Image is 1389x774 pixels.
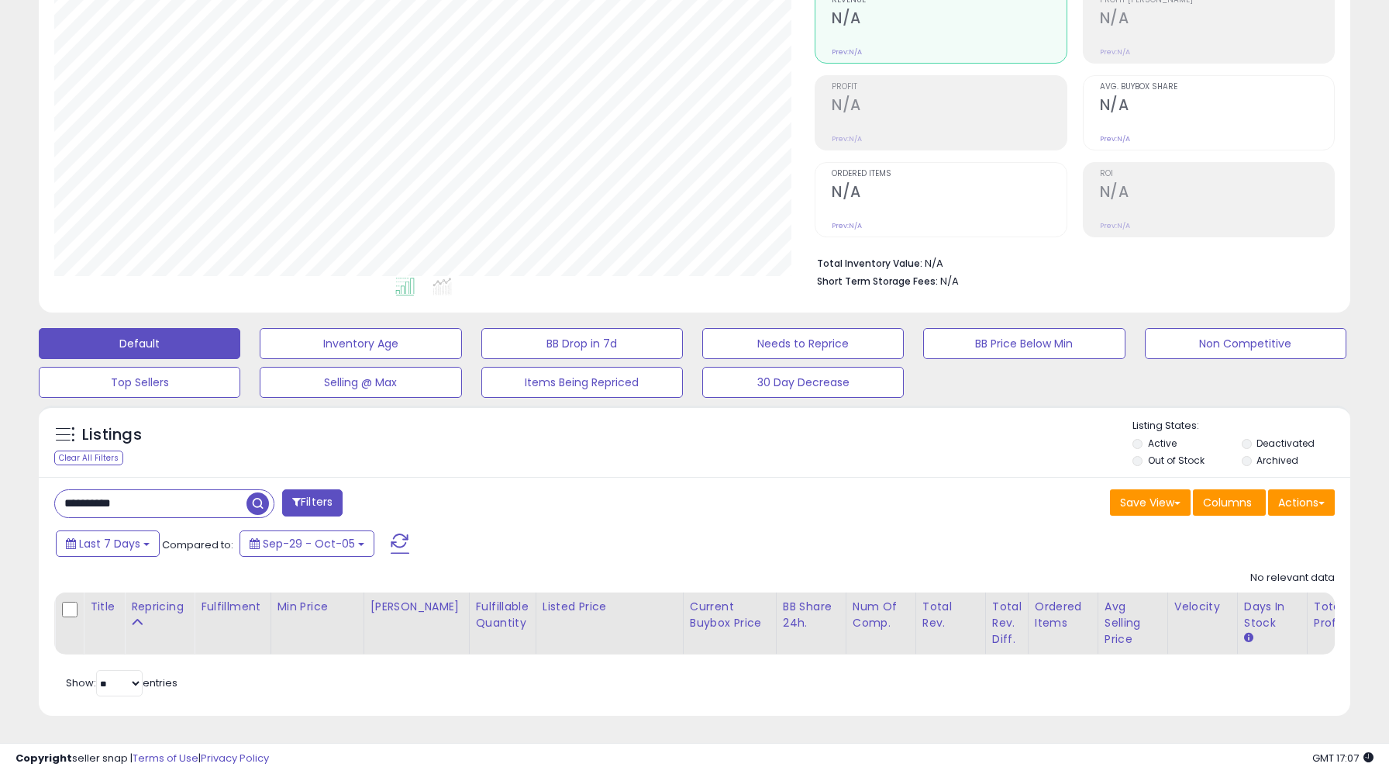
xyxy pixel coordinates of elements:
[832,183,1066,204] h2: N/A
[1110,489,1191,516] button: Save View
[1105,599,1161,648] div: Avg Selling Price
[260,328,461,359] button: Inventory Age
[481,328,683,359] button: BB Drop in 7d
[162,537,233,552] span: Compared to:
[543,599,677,615] div: Listed Price
[133,751,198,765] a: Terms of Use
[702,328,904,359] button: Needs to Reprice
[832,221,862,230] small: Prev: N/A
[131,599,188,615] div: Repricing
[201,751,269,765] a: Privacy Policy
[1314,599,1370,631] div: Total Profit
[817,275,938,288] b: Short Term Storage Fees:
[54,451,123,465] div: Clear All Filters
[260,367,461,398] button: Selling @ Max
[82,424,142,446] h5: Listings
[992,599,1022,648] div: Total Rev. Diff.
[817,253,1323,271] li: N/A
[1100,170,1334,178] span: ROI
[371,599,463,615] div: [PERSON_NAME]
[1256,437,1315,450] label: Deactivated
[1268,489,1335,516] button: Actions
[923,328,1125,359] button: BB Price Below Min
[476,599,529,631] div: Fulfillable Quantity
[1100,96,1334,117] h2: N/A
[1148,437,1177,450] label: Active
[39,367,240,398] button: Top Sellers
[201,599,264,615] div: Fulfillment
[817,257,922,270] b: Total Inventory Value:
[56,530,160,557] button: Last 7 Days
[1244,599,1301,631] div: Days In Stock
[1244,631,1253,645] small: Days In Stock.
[1100,134,1130,143] small: Prev: N/A
[940,274,959,289] span: N/A
[783,599,839,631] div: BB Share 24h.
[1256,454,1298,467] label: Archived
[282,489,343,517] button: Filters
[481,367,683,398] button: Items Being Repriced
[79,536,140,551] span: Last 7 Days
[1100,83,1334,92] span: Avg. Buybox Share
[1203,495,1252,510] span: Columns
[66,676,178,690] span: Show: entries
[39,328,240,359] button: Default
[1312,751,1373,765] span: 2025-10-13 17:07 GMT
[1100,9,1334,30] h2: N/A
[1132,419,1350,434] p: Listing States:
[832,47,862,57] small: Prev: N/A
[16,752,269,766] div: seller snap | |
[853,599,909,631] div: Num of Comp.
[1100,47,1130,57] small: Prev: N/A
[90,599,118,615] div: Title
[1193,489,1266,516] button: Columns
[690,599,770,631] div: Current Buybox Price
[263,536,355,551] span: Sep-29 - Oct-05
[277,599,357,615] div: Min Price
[832,96,1066,117] h2: N/A
[1250,571,1335,586] div: No relevant data
[16,751,72,765] strong: Copyright
[1100,221,1130,230] small: Prev: N/A
[1100,183,1334,204] h2: N/A
[1174,599,1231,615] div: Velocity
[922,599,979,631] div: Total Rev.
[832,83,1066,92] span: Profit
[832,9,1066,30] h2: N/A
[240,530,374,557] button: Sep-29 - Oct-05
[832,134,862,143] small: Prev: N/A
[832,170,1066,178] span: Ordered Items
[702,367,904,398] button: 30 Day Decrease
[1035,599,1091,631] div: Ordered Items
[1145,328,1346,359] button: Non Competitive
[1148,454,1205,467] label: Out of Stock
